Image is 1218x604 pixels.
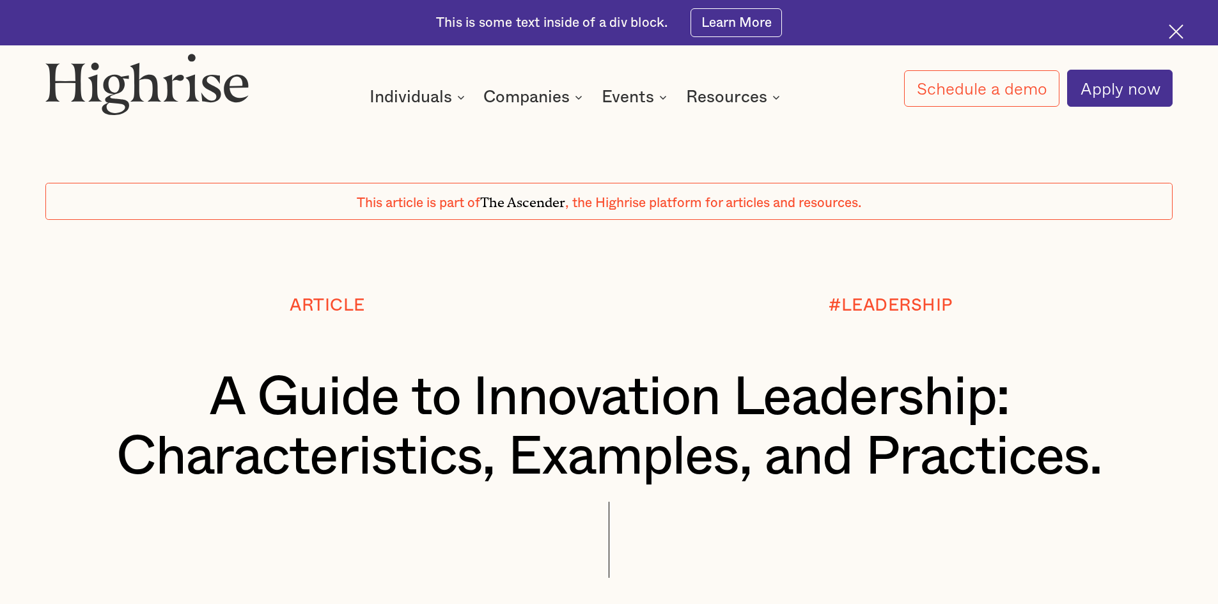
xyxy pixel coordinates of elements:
div: This is some text inside of a div block. [436,14,668,32]
h1: A Guide to Innovation Leadership: Characteristics, Examples, and Practices. [93,368,1126,488]
a: Schedule a demo [904,70,1060,107]
a: Apply now [1067,70,1173,107]
div: Companies [483,89,570,105]
span: This article is part of [357,196,480,210]
div: Resources [686,89,784,105]
span: The Ascender [480,191,565,207]
div: Individuals [370,89,469,105]
div: Companies [483,89,586,105]
div: Resources [686,89,767,105]
div: Article [290,296,365,314]
div: Individuals [370,89,452,105]
img: Highrise logo [45,53,249,114]
span: , the Highrise platform for articles and resources. [565,196,861,210]
div: Events [602,89,671,105]
div: #LEADERSHIP [829,296,953,314]
div: Events [602,89,654,105]
img: Cross icon [1169,24,1183,39]
a: Learn More [691,8,782,37]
